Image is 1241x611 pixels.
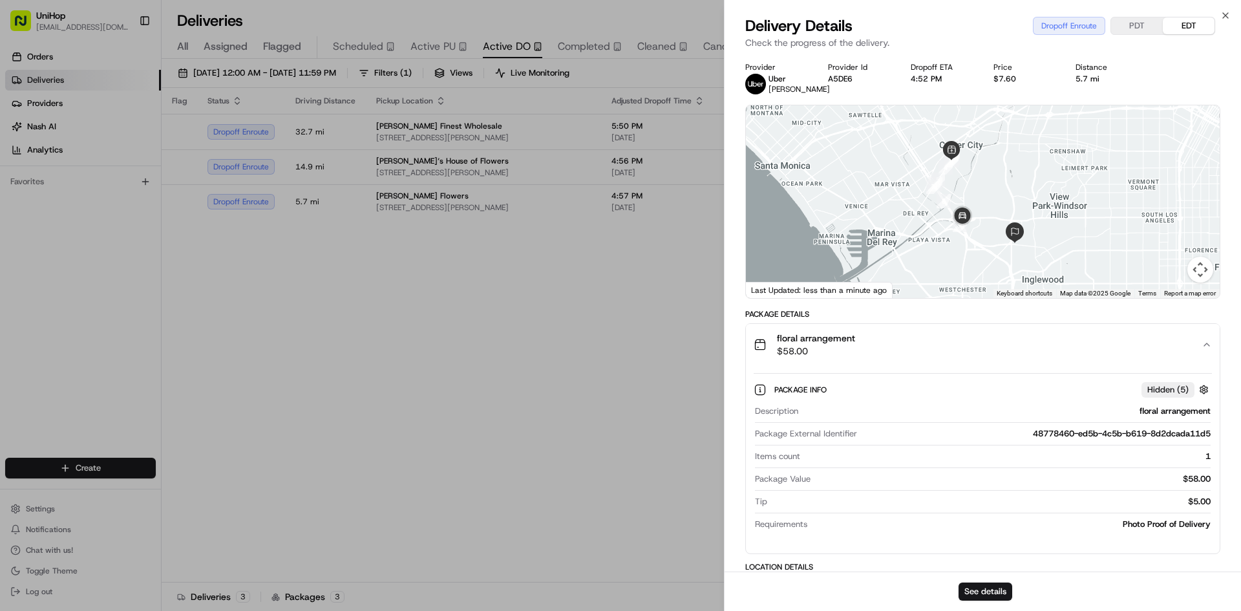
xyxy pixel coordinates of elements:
span: Package External Identifier [755,428,857,440]
div: 5.7 mi [1076,74,1138,84]
button: See details [959,583,1012,601]
button: Start new chat [220,127,235,143]
div: floral arrangement [803,405,1211,417]
span: Requirements [755,519,807,530]
a: Terms [1138,290,1156,297]
span: Map data ©2025 Google [1060,290,1130,297]
a: Report a map error [1164,290,1216,297]
button: PDT [1111,17,1163,34]
div: $58.00 [816,473,1211,485]
span: Delivery Details [745,16,853,36]
span: floral arrangement [777,332,855,345]
div: Price [993,62,1055,72]
div: Dropoff ETA [911,62,973,72]
div: 8 [937,194,951,208]
div: 📗 [13,189,23,199]
div: $5.00 [772,496,1211,508]
span: Hidden ( 5 ) [1147,384,1189,396]
a: 💻API Documentation [104,182,213,206]
div: 4:52 PM [911,74,973,84]
span: Knowledge Base [26,188,99,200]
div: Distance [1076,62,1138,72]
input: Clear [34,83,213,97]
div: 5 [931,173,945,187]
div: 6 [928,177,942,191]
div: Last Updated: less than a minute ago [746,282,893,298]
div: Start new chat [44,123,212,136]
p: Welcome 👋 [13,52,235,72]
div: Photo Proof of Delivery [812,519,1211,530]
div: 48778460-ed5b-4c5b-b619-8d2dcada11d5 [862,428,1211,440]
span: Pylon [129,219,156,229]
img: Nash [13,13,39,39]
span: Tip [755,496,767,508]
button: EDT [1163,17,1214,34]
img: 1736555255976-a54dd68f-1ca7-489b-9aae-adbdc363a1c4 [13,123,36,147]
span: Items count [755,451,800,462]
button: Map camera controls [1187,257,1213,283]
div: Location Details [745,562,1220,572]
button: floral arrangement$58.00 [746,324,1220,365]
span: Package Info [774,385,829,395]
a: Open this area in Google Maps (opens a new window) [749,281,792,298]
div: 7 [926,180,940,194]
img: Google [749,281,792,298]
button: Keyboard shortcuts [997,289,1052,298]
button: A5DE6 [828,74,853,84]
div: floral arrangement$58.00 [746,365,1220,553]
div: 1 [805,451,1211,462]
div: 3 [944,153,959,167]
button: Hidden (5) [1141,381,1212,398]
div: Provider Id [828,62,890,72]
span: [PERSON_NAME] [769,84,830,94]
div: $7.60 [993,74,1055,84]
div: Package Details [745,309,1220,319]
div: We're available if you need us! [44,136,164,147]
div: Provider [745,62,807,72]
a: Powered byPylon [91,219,156,229]
span: Description [755,405,798,417]
a: 📗Knowledge Base [8,182,104,206]
span: Uber [769,74,786,84]
div: 💻 [109,189,120,199]
p: Check the progress of the delivery. [745,36,1220,49]
span: Package Value [755,473,811,485]
img: uber-new-logo.jpeg [745,74,766,94]
span: $58.00 [777,345,855,358]
div: 4 [939,160,953,175]
span: API Documentation [122,188,207,200]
